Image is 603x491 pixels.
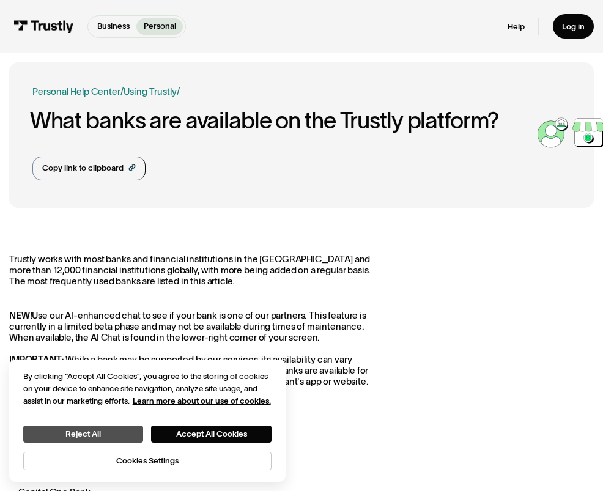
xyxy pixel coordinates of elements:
button: Cookies Settings [23,452,272,470]
div: Cookie banner [9,360,286,482]
a: Personal [136,18,183,35]
button: Reject All [23,426,144,443]
a: Log in [553,14,594,39]
div: Privacy [23,371,272,470]
h1: What banks are available on the Trustly platform? [30,108,535,133]
a: Help [508,21,525,32]
div: Log in [562,21,585,32]
a: Business [91,18,137,35]
p: Use our AI-enhanced chat to see if your bank is one of our partners. This feature is currently in... [9,310,383,387]
div: / [177,85,180,99]
p: Business [97,20,130,32]
div: Copy link to clipboard [42,162,124,174]
a: More information about your privacy, opens in a new tab [133,396,271,405]
div: / [120,85,124,99]
button: Accept All Cookies [151,426,272,443]
a: Personal Help Center [32,85,120,99]
a: Using Trustly [124,86,177,97]
strong: NEW! [9,310,32,320]
strong: IMPORTANT [9,354,62,364]
p: Trustly works with most banks and financial institutions in the [GEOGRAPHIC_DATA] and more than 1... [9,254,383,287]
a: Copy link to clipboard [32,157,146,180]
div: By clicking “Accept All Cookies”, you agree to the storing of cookies on your device to enhance s... [23,371,272,407]
img: Trustly Logo [14,20,74,33]
p: Personal [144,20,176,32]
